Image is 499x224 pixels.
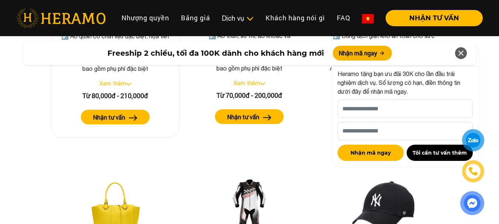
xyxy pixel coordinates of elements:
img: subToggleIcon [246,15,254,23]
div: Từ 60,000đ [325,99,442,109]
a: phone-icon [463,161,483,181]
a: FAQ [331,10,356,26]
img: heramo-logo.png [16,8,106,28]
a: Bảng giá [175,10,216,26]
a: Nhận tư vấn arrow [325,118,442,133]
button: Nhận mã ngay [333,46,392,61]
button: Nhận tư vấn [81,110,150,124]
a: Nhượng quyền [116,10,175,26]
img: phone-icon [468,166,478,176]
a: NHẬN TƯ VẤN [380,15,483,21]
label: Nhận tư vấn [93,113,125,122]
div: Dịch vụ [222,13,254,23]
p: Áp dụng cho dịch vụ vệ sinh cơ bản, chưa bao gồm phụ phí đặc biệt [325,64,442,82]
a: Xem thêm [233,80,260,86]
div: Từ 80,000đ - 210,000đ [57,91,174,101]
a: Nhận tư vấn arrow [191,109,308,124]
button: NHẬN TƯ VẤN [386,10,483,26]
a: Khách hàng nói gì [260,10,331,26]
img: vn-flag.png [362,14,374,23]
label: Nhận tư vấn [227,113,259,121]
a: Xem thêm [99,80,126,87]
button: Nhận mã ngay [338,145,404,161]
button: Tôi cần tư vấn thêm [407,145,473,161]
img: arrow [263,115,271,120]
img: arrow [129,115,137,121]
img: arrow_down.svg [126,83,131,86]
a: Nhận tư vấn arrow [57,110,174,124]
span: Freeship 2 chiều, tối đa 100K dành cho khách hàng mới [107,48,324,59]
button: Nhận tư vấn [215,109,284,124]
img: arrow_down.svg [260,82,265,85]
div: Từ 70,000đ - 200,000đ [191,90,308,100]
p: Heramo tặng bạn ưu đãi 30K cho lần đầu trải nghiệm dịch vụ. Số lượng có hạn, điền thông tin dưới ... [338,69,473,96]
